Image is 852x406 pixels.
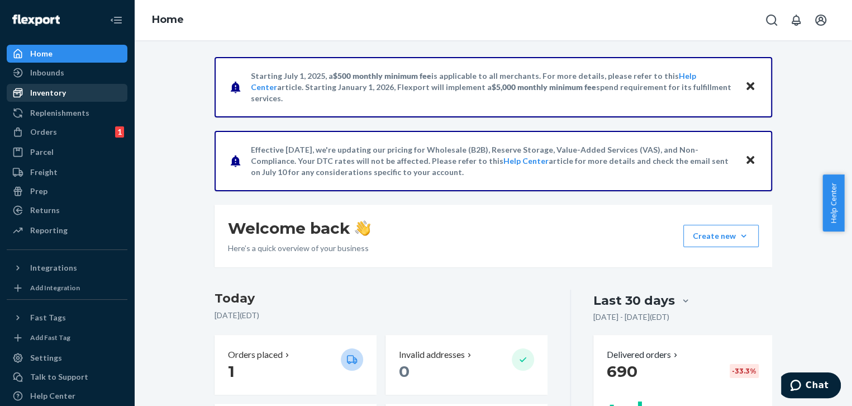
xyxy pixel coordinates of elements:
[399,348,465,361] p: Invalid addresses
[12,15,60,26] img: Flexport logo
[152,13,184,26] a: Home
[7,84,127,102] a: Inventory
[30,186,47,197] div: Prep
[7,387,127,405] a: Help Center
[730,364,759,378] div: -33.3 %
[7,221,127,239] a: Reporting
[228,348,283,361] p: Orders placed
[30,167,58,178] div: Freight
[822,174,844,232] button: Help Center
[593,292,675,309] div: Last 30 days
[30,371,88,383] div: Talk to Support
[760,9,783,31] button: Open Search Box
[30,262,77,273] div: Integrations
[593,311,669,323] p: [DATE] - [DATE] ( EDT )
[7,349,127,367] a: Settings
[7,182,127,200] a: Prep
[228,362,235,381] span: 1
[607,362,637,381] span: 690
[333,71,431,81] span: $500 monthly minimum fee
[7,259,127,277] button: Integrations
[7,45,127,63] a: Home
[215,310,548,321] p: [DATE] ( EDT )
[7,104,127,122] a: Replenishments
[30,283,80,292] div: Add Integration
[30,225,68,236] div: Reporting
[30,352,62,363] div: Settings
[7,64,127,82] a: Inbounds
[7,143,127,161] a: Parcel
[215,335,377,395] button: Orders placed 1
[30,312,66,323] div: Fast Tags
[385,335,548,395] button: Invalid addresses 0
[30,390,75,402] div: Help Center
[743,79,758,95] button: Close
[399,362,410,381] span: 0
[607,348,680,361] button: Delivered orders
[492,82,596,92] span: $5,000 monthly minimum fee
[781,372,841,400] iframe: Opens a widget where you can chat to one of our agents
[30,147,54,158] div: Parcel
[143,4,193,36] ol: breadcrumbs
[7,309,127,327] button: Fast Tags
[228,243,370,254] p: Here’s a quick overview of your business
[251,144,734,178] p: Effective [DATE], we're updating our pricing for Wholesale (B2B), Reserve Storage, Value-Added Se...
[7,163,127,181] a: Freight
[683,225,759,247] button: Create new
[30,67,64,78] div: Inbounds
[7,331,127,344] a: Add Fast Tag
[503,156,549,166] a: Help Center
[7,368,127,386] button: Talk to Support
[7,201,127,219] a: Returns
[355,220,370,236] img: hand-wave emoji
[30,205,60,216] div: Returns
[105,9,127,31] button: Close Navigation
[115,126,124,138] div: 1
[30,333,70,342] div: Add Fast Tag
[215,290,548,308] h3: Today
[7,281,127,295] a: Add Integration
[30,126,57,138] div: Orders
[785,9,807,31] button: Open notifications
[251,70,734,104] p: Starting July 1, 2025, a is applicable to all merchants. For more details, please refer to this a...
[743,153,758,169] button: Close
[810,9,832,31] button: Open account menu
[30,107,89,119] div: Replenishments
[30,48,53,59] div: Home
[30,87,66,98] div: Inventory
[7,123,127,141] a: Orders1
[228,218,370,238] h1: Welcome back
